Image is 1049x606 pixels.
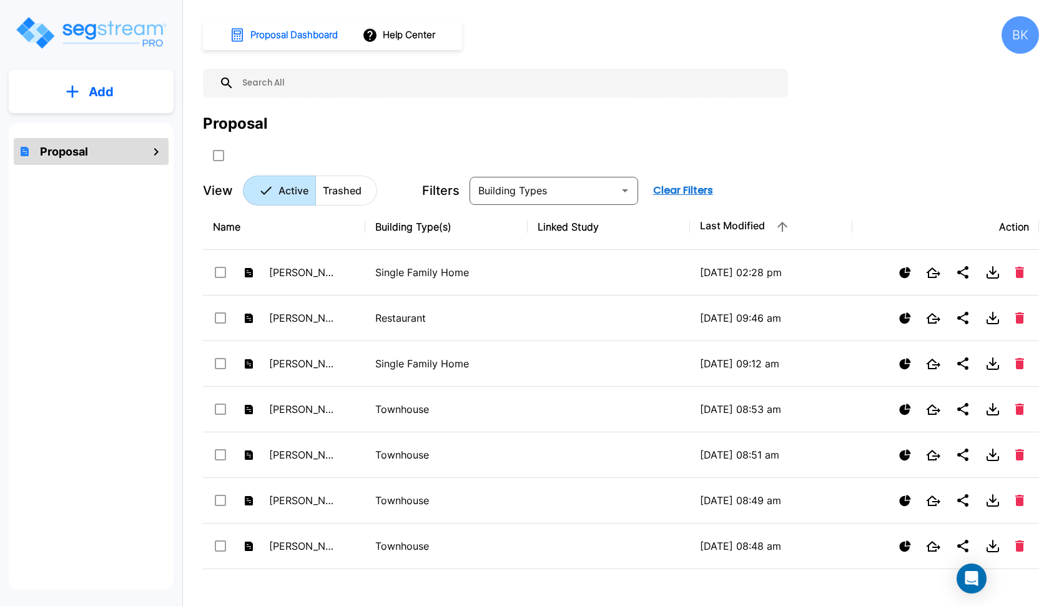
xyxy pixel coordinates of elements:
button: Delete [1010,535,1029,557]
button: Show Proposal Tiers [894,262,916,284]
p: Townhouse [375,539,518,554]
button: Download [980,534,1005,559]
button: Show Proposal Tiers [894,535,916,557]
th: Building Type(s) [365,204,528,250]
p: Townhouse [375,493,518,508]
button: Open New Tab [921,399,945,420]
div: Proposal [203,112,268,135]
button: Open New Tab [921,262,945,283]
p: [DATE] 09:12 am [700,356,842,371]
button: Open [616,182,634,199]
div: BK [1002,16,1039,54]
p: Active [278,183,308,198]
p: View [203,181,233,200]
button: Delete [1010,490,1029,511]
input: Search All [234,69,782,97]
button: Show Proposal Tiers [894,307,916,329]
p: [PERSON_NAME] - [STREET_ADDRESS] [269,402,338,417]
p: Filters [422,181,460,200]
p: [DATE] 09:46 am [700,310,842,325]
th: Last Modified [690,204,852,250]
p: [PERSON_NAME] - 801 [PERSON_NAME] [269,356,338,371]
button: Open New Tab [921,536,945,557]
button: Delete [1010,307,1029,329]
button: Add [9,74,174,110]
button: Download [980,260,1005,285]
button: Show Proposal Tiers [894,490,916,512]
p: [PERSON_NAME] - [STREET_ADDRESS] [269,539,338,554]
button: Delete [1010,353,1029,374]
button: Active [243,176,316,206]
p: Townhouse [375,402,518,417]
button: Share [950,534,975,559]
button: Proposal Dashboard [225,22,345,48]
p: Single Family Home [375,356,518,371]
p: [DATE] 08:53 am [700,402,842,417]
p: Townhouse [375,447,518,462]
div: Open Intercom Messenger [957,564,987,594]
p: Trashed [323,183,362,198]
button: Download [980,397,1005,422]
p: [DATE] 08:48 am [700,539,842,554]
div: Name [213,219,355,234]
button: Download [980,579,1005,604]
button: Share [950,351,975,376]
img: Logo [14,15,167,51]
button: Download [980,351,1005,376]
button: Download [980,305,1005,330]
button: Help Center [360,23,440,47]
button: Trashed [315,176,377,206]
p: [PERSON_NAME] - [STREET_ADDRESS] [269,447,338,462]
p: [DATE] 02:28 pm [700,265,842,280]
div: Platform [243,176,377,206]
p: Add [89,82,114,101]
button: Open New Tab [921,308,945,329]
h1: Proposal Dashboard [250,28,338,42]
th: Linked Study [528,204,690,250]
p: [PERSON_NAME] - [STREET_ADDRESS] [269,493,338,508]
h1: Proposal [40,143,88,160]
button: Clear Filters [648,178,718,203]
button: Delete [1010,444,1029,465]
button: Download [980,488,1005,513]
p: Restaurant [375,310,518,325]
th: Action [852,204,1039,250]
button: Show Proposal Tiers [894,399,916,420]
button: Delete [1010,262,1029,283]
button: Show Proposal Tiers [894,353,916,375]
p: [PERSON_NAME] - [STREET_ADDRESS] [269,265,338,280]
button: Open New Tab [921,490,945,511]
button: Download [980,442,1005,467]
button: Share [950,488,975,513]
button: Show Proposal Tiers [894,444,916,466]
p: [PERSON_NAME] - [STREET_ADDRESS] [269,310,338,325]
button: Open New Tab [921,354,945,374]
button: SelectAll [206,143,231,168]
p: Single Family Home [375,265,518,280]
button: Share [950,260,975,285]
p: [DATE] 08:49 am [700,493,842,508]
button: Share [950,442,975,467]
button: Delete [1010,399,1029,420]
input: Building Types [473,182,614,199]
p: [DATE] 08:51 am [700,447,842,462]
button: Share [950,305,975,330]
button: Share [950,397,975,422]
button: Open New Tab [921,445,945,465]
